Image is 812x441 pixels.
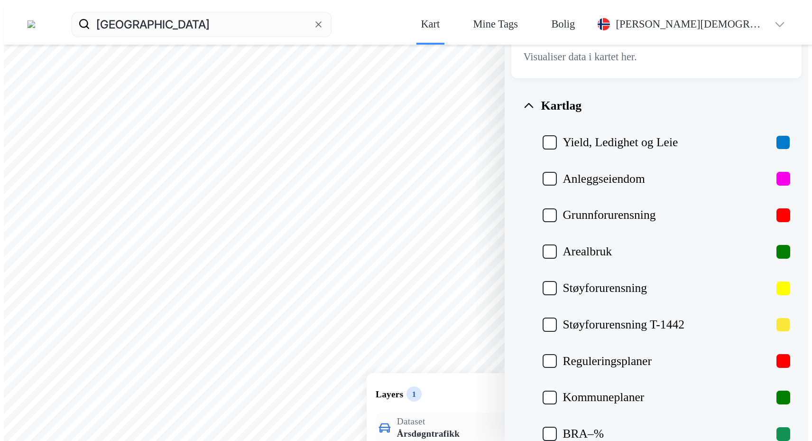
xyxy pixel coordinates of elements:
[563,316,770,334] div: Støyforurensning T-1442
[523,48,789,66] div: Visualiser data i kartet her.
[563,352,770,370] div: Reguleringsplaner
[421,15,440,33] div: Kart
[563,388,770,406] div: Kommuneplaner
[563,243,770,261] div: Arealbruk
[563,170,770,188] div: Anleggseiendom
[397,415,460,428] div: Dataset
[551,15,575,33] div: Bolig
[563,279,770,297] div: Støyforurensning
[541,97,790,115] div: Kartlag
[376,388,403,401] div: Layers
[563,206,770,224] div: Grunnforurensning
[397,428,460,440] div: Årsdøgntrafikk
[90,9,313,39] input: Søk på adresse, matrikkel, gårdeiere, leietakere eller personer
[765,395,812,441] iframe: Chat Widget
[473,15,518,33] div: Mine Tags
[765,395,812,441] div: Kontrollprogram for chat
[563,133,770,151] div: Yield, Ledighet og Leie
[616,15,768,33] div: [PERSON_NAME][DEMOGRAPHIC_DATA]
[406,386,422,402] div: 1
[28,20,35,28] img: logo.a4113a55bc3d86da70a041830d287a7e.svg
